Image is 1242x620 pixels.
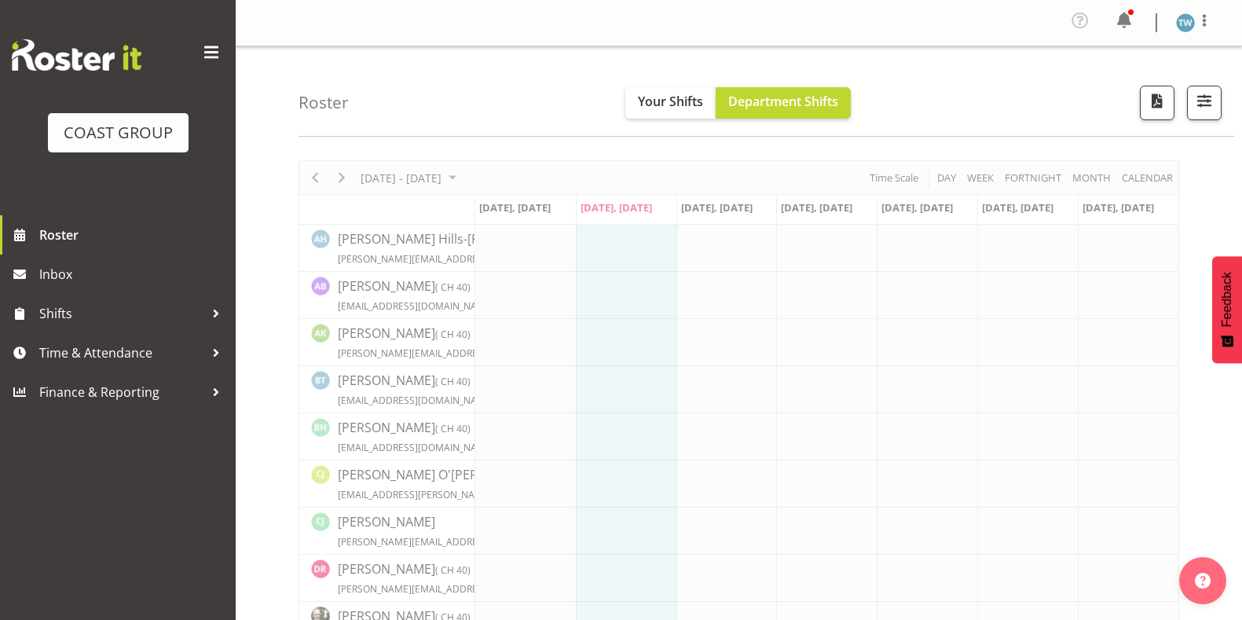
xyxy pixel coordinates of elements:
[1187,86,1222,120] button: Filter Shifts
[299,94,349,112] h4: Roster
[39,223,228,247] span: Roster
[728,93,838,110] span: Department Shifts
[1220,272,1234,327] span: Feedback
[1212,256,1242,363] button: Feedback - Show survey
[39,341,204,365] span: Time & Attendance
[1176,13,1195,32] img: tim-wilson1191.jpg
[638,93,703,110] span: Your Shifts
[64,121,173,145] div: COAST GROUP
[1195,573,1211,589] img: help-xxl-2.png
[1140,86,1174,120] button: Download a PDF of the roster according to the set date range.
[39,302,204,325] span: Shifts
[625,87,716,119] button: Your Shifts
[39,262,228,286] span: Inbox
[12,39,141,71] img: Rosterit website logo
[39,380,204,404] span: Finance & Reporting
[716,87,851,119] button: Department Shifts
